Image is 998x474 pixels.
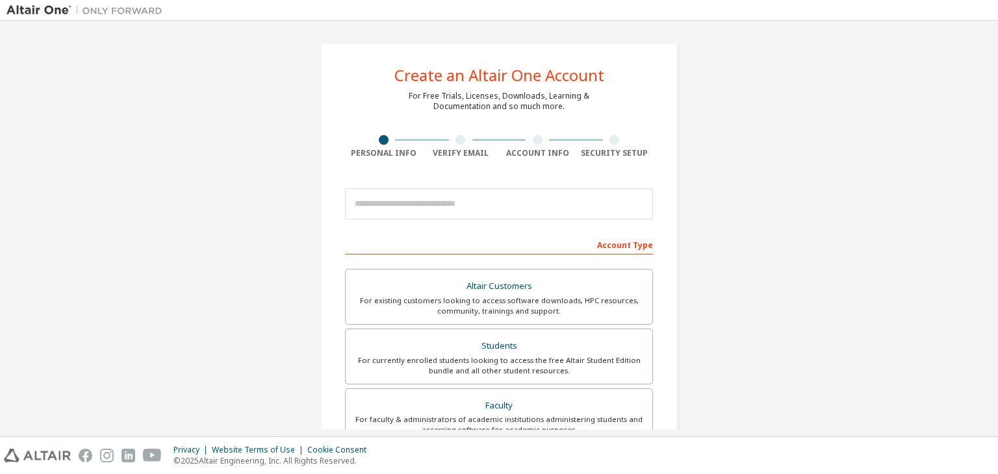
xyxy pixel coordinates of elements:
div: Personal Info [345,148,422,158]
div: Account Info [499,148,576,158]
div: For Free Trials, Licenses, Downloads, Learning & Documentation and so much more. [409,91,589,112]
div: Faculty [353,397,645,415]
img: instagram.svg [100,449,114,462]
div: For currently enrolled students looking to access the free Altair Student Edition bundle and all ... [353,355,645,376]
div: Account Type [345,234,653,255]
img: youtube.svg [143,449,162,462]
div: Website Terms of Use [212,445,307,455]
div: Create an Altair One Account [394,68,604,83]
div: For faculty & administrators of academic institutions administering students and accessing softwa... [353,414,645,435]
div: Students [353,337,645,355]
div: Altair Customers [353,277,645,295]
p: © 2025 Altair Engineering, Inc. All Rights Reserved. [173,455,374,466]
div: Privacy [173,445,212,455]
img: altair_logo.svg [4,449,71,462]
div: Security Setup [576,148,654,158]
div: For existing customers looking to access software downloads, HPC resources, community, trainings ... [353,295,645,316]
div: Verify Email [422,148,500,158]
img: linkedin.svg [122,449,135,462]
div: Cookie Consent [307,445,374,455]
img: Altair One [6,4,169,17]
img: facebook.svg [79,449,92,462]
